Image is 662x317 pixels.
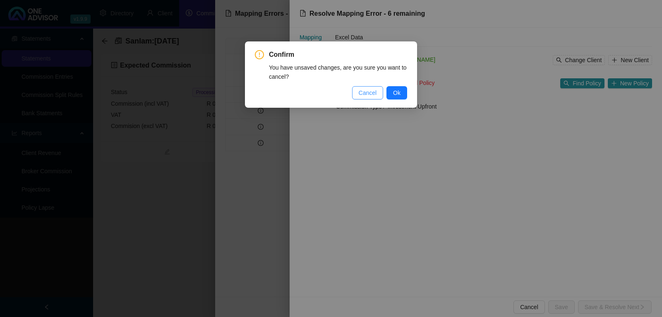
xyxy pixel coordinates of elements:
button: Cancel [352,86,384,99]
span: Ok [393,88,401,97]
span: Confirm [269,50,407,60]
button: Ok [386,86,407,99]
span: exclamation-circle [255,50,264,59]
div: You have unsaved changes, are you sure you want to cancel? [269,63,407,81]
span: Cancel [359,88,377,97]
